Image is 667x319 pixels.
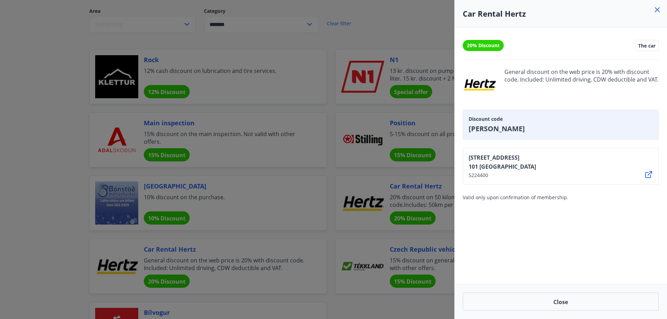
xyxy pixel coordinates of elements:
[638,42,656,49] font: The car
[504,68,659,83] font: General discount on the web price is 20% with discount code. Included: Unlimited driving, CDW ded...
[463,194,568,201] font: Valid only upon confirmation of membership.
[469,116,503,122] font: Discount code
[469,163,536,170] font: 101 [GEOGRAPHIC_DATA]
[469,154,519,161] font: [STREET_ADDRESS]
[553,298,568,306] font: Close
[469,124,525,133] font: [PERSON_NAME]
[463,293,659,311] button: Close
[463,8,526,19] font: Car Rental Hertz
[467,42,500,49] font: 20% Discount
[469,172,488,178] font: 5224400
